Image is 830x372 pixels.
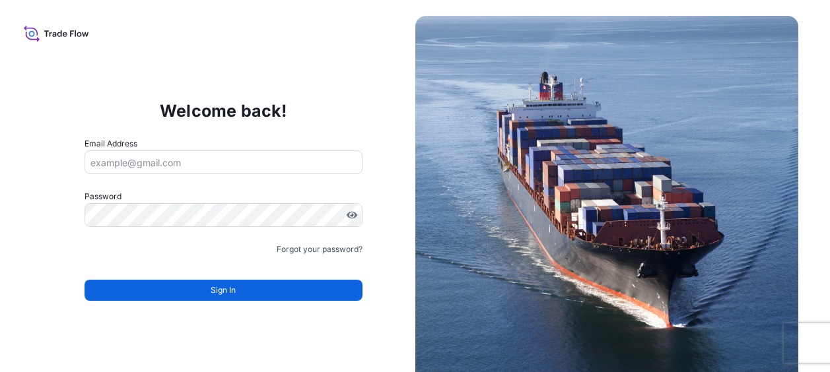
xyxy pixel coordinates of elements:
input: example@gmail.com [85,150,363,174]
a: Forgot your password? [277,243,363,256]
button: Show password [347,210,357,220]
p: Welcome back! [160,100,287,121]
label: Email Address [85,137,137,150]
label: Password [85,190,363,203]
span: Sign In [211,284,236,297]
button: Sign In [85,280,363,301]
